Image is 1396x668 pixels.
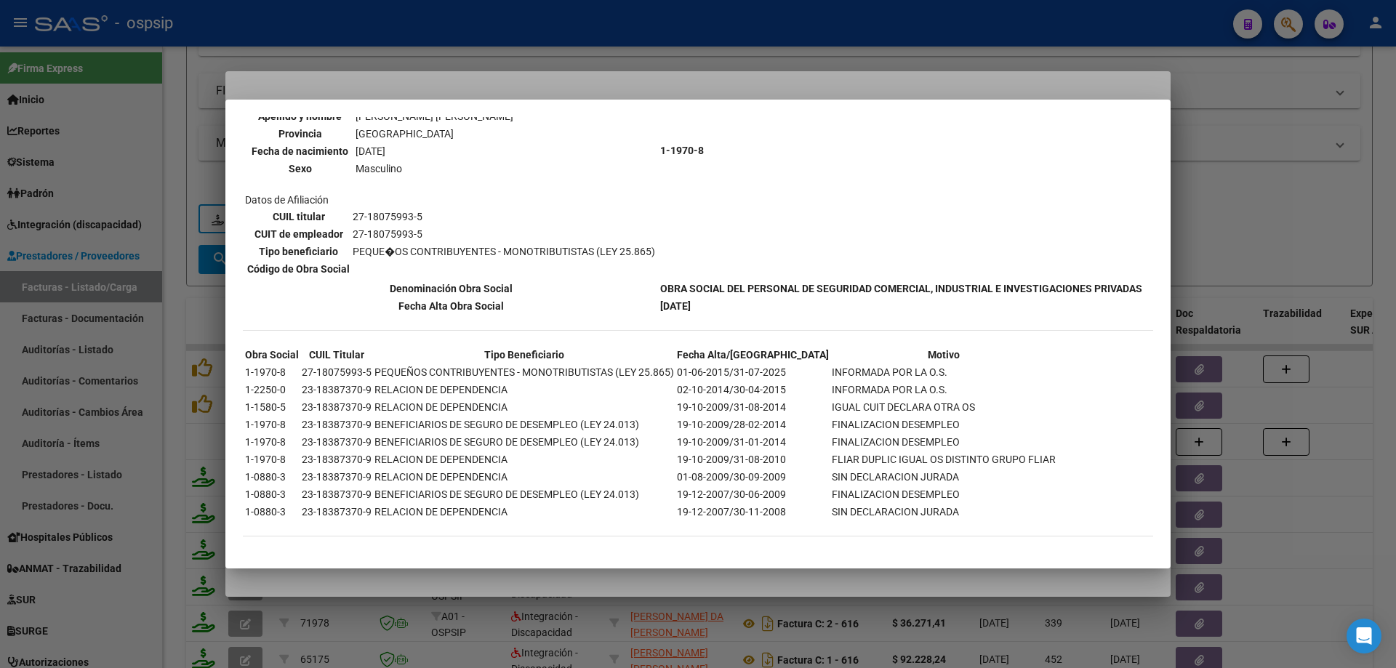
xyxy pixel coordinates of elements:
td: 19-10-2009/31-08-2010 [676,451,830,467]
td: INFORMADA POR LA O.S. [831,382,1056,398]
td: 27-18075993-5 [352,209,656,225]
td: Masculino [355,161,523,177]
th: CUIT de empleador [246,226,350,242]
th: Provincia [246,126,353,142]
td: INFORMADA POR LA O.S. [831,364,1056,380]
th: Tipo beneficiario [246,244,350,259]
th: Fecha de nacimiento [246,143,353,159]
td: 1-1970-8 [244,451,300,467]
th: Fecha Alta Obra Social [244,298,658,314]
td: 23-18387370-9 [301,469,372,485]
td: 1-0880-3 [244,486,300,502]
td: FINALIZACION DESEMPLEO [831,417,1056,432]
td: 19-10-2009/28-02-2014 [676,417,830,432]
b: OBRA SOCIAL DEL PERSONAL DE SEGURIDAD COMERCIAL, INDUSTRIAL E INVESTIGACIONES PRIVADAS [660,283,1142,294]
td: 1-0880-3 [244,504,300,520]
td: 01-08-2009/30-09-2009 [676,469,830,485]
td: RELACION DE DEPENDENCIA [374,504,675,520]
td: [DATE] [355,143,523,159]
td: [GEOGRAPHIC_DATA] [355,126,523,142]
td: 23-18387370-9 [301,434,372,450]
td: 1-1970-8 [244,434,300,450]
th: Denominación Obra Social [244,281,658,297]
th: Obra Social [244,347,300,363]
td: 23-18387370-9 [301,504,372,520]
div: Open Intercom Messenger [1347,619,1381,653]
th: CUIL titular [246,209,350,225]
td: 23-18387370-9 [301,417,372,432]
td: 19-10-2009/31-01-2014 [676,434,830,450]
td: 01-06-2015/31-07-2025 [676,364,830,380]
td: 27-18075993-5 [301,364,372,380]
td: RELACION DE DEPENDENCIA [374,469,675,485]
td: 19-12-2007/30-06-2009 [676,486,830,502]
td: 23-18387370-9 [301,486,372,502]
td: 1-2250-0 [244,382,300,398]
th: Tipo Beneficiario [374,347,675,363]
td: FINALIZACION DESEMPLEO [831,486,1056,502]
td: IGUAL CUIT DECLARA OTRA OS [831,399,1056,415]
td: 1-1580-5 [244,399,300,415]
td: SIN DECLARACION JURADA [831,469,1056,485]
th: Fecha Alta/[GEOGRAPHIC_DATA] [676,347,830,363]
b: 1-1970-8 [660,145,704,156]
td: PEQUE�OS CONTRIBUYENTES - MONOTRIBUTISTAS (LEY 25.865) [352,244,656,259]
td: 23-18387370-9 [301,451,372,467]
td: 19-12-2007/30-11-2008 [676,504,830,520]
td: BENEFICIARIOS DE SEGURO DE DESEMPLEO (LEY 24.013) [374,417,675,432]
td: 1-1970-8 [244,364,300,380]
b: [DATE] [660,300,691,312]
td: Datos personales Datos de Afiliación [244,22,658,279]
td: SIN DECLARACION JURADA [831,504,1056,520]
td: RELACION DE DEPENDENCIA [374,399,675,415]
td: PEQUEÑOS CONTRIBUYENTES - MONOTRIBUTISTAS (LEY 25.865) [374,364,675,380]
td: 27-18075993-5 [352,226,656,242]
th: Motivo [831,347,1056,363]
td: FLIAR DUPLIC IGUAL OS DISTINTO GRUPO FLIAR [831,451,1056,467]
td: 1-0880-3 [244,469,300,485]
th: Sexo [246,161,353,177]
td: 23-18387370-9 [301,382,372,398]
td: BENEFICIARIOS DE SEGURO DE DESEMPLEO (LEY 24.013) [374,434,675,450]
td: 02-10-2014/30-04-2015 [676,382,830,398]
th: CUIL Titular [301,347,372,363]
td: 23-18387370-9 [301,399,372,415]
td: 1-1970-8 [244,417,300,432]
td: BENEFICIARIOS DE SEGURO DE DESEMPLEO (LEY 24.013) [374,486,675,502]
td: 19-10-2009/31-08-2014 [676,399,830,415]
td: RELACION DE DEPENDENCIA [374,382,675,398]
td: FINALIZACION DESEMPLEO [831,434,1056,450]
td: RELACION DE DEPENDENCIA [374,451,675,467]
th: Código de Obra Social [246,261,350,277]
